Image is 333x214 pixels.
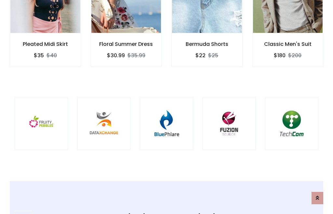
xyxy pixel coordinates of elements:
del: $200 [288,52,301,59]
h6: Pleated Midi Skirt [10,41,81,47]
del: $25 [208,52,218,59]
h6: $35 [34,52,44,59]
h6: Bermuda Shorts [172,41,242,47]
h6: Classic Men's Suit [253,41,323,47]
del: $40 [47,52,57,59]
h6: Floral Summer Dress [91,41,162,47]
h6: $180 [274,52,286,59]
del: $35.99 [127,52,145,59]
h6: $22 [195,52,206,59]
h6: $30.99 [107,52,125,59]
